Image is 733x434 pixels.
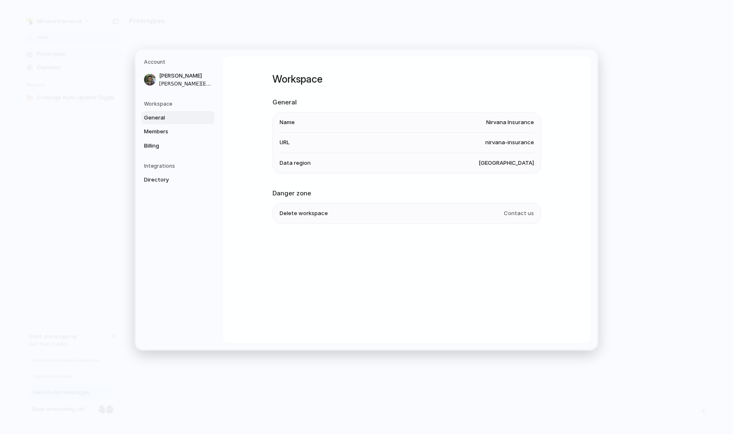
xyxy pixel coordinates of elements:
span: Delete workspace [280,209,328,218]
span: [PERSON_NAME][EMAIL_ADDRESS][DOMAIN_NAME] [159,80,213,87]
span: [GEOGRAPHIC_DATA] [479,159,534,167]
a: General [141,111,215,124]
span: [PERSON_NAME] [159,72,213,80]
span: Name [280,118,295,127]
span: nirvana-insurance [485,138,534,147]
a: Directory [141,173,215,187]
span: Billing [144,141,198,150]
span: Nirvana Insurance [486,118,534,127]
span: Directory [144,176,198,184]
span: Data region [280,159,311,167]
a: Members [141,125,215,138]
span: General [144,113,198,122]
a: [PERSON_NAME][PERSON_NAME][EMAIL_ADDRESS][DOMAIN_NAME] [141,69,215,90]
span: Members [144,127,198,136]
h5: Workspace [144,100,215,107]
h5: Integrations [144,162,215,170]
h2: Danger zone [272,188,541,198]
span: URL [280,138,290,147]
a: Billing [141,139,215,152]
h2: General [272,98,541,107]
h5: Account [144,58,215,66]
h1: Workspace [272,72,541,87]
span: Contact us [504,209,534,218]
